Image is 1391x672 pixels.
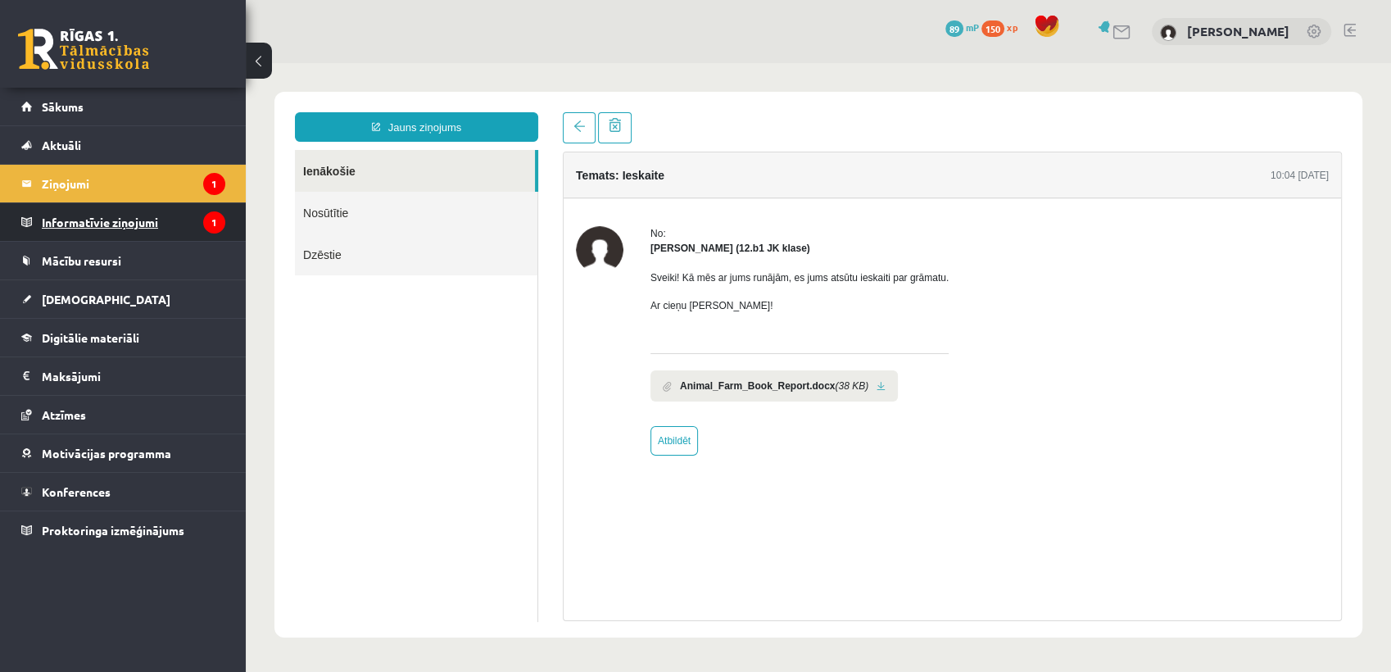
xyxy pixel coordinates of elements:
[405,207,703,222] p: Sveiki! Kā mēs ar jums runājām, es jums atsūtu ieskaiti par grāmatu.
[1025,105,1083,120] div: 10:04 [DATE]
[21,126,225,164] a: Aktuāli
[42,357,225,395] legend: Maksājumi
[21,165,225,202] a: Ziņojumi1
[966,20,979,34] span: mP
[21,357,225,395] a: Maksājumi
[945,20,979,34] a: 89 mP
[49,129,292,170] a: Nosūtītie
[405,363,452,393] a: Atbildēt
[49,170,292,212] a: Dzēstie
[21,396,225,434] a: Atzīmes
[42,165,225,202] legend: Ziņojumi
[42,484,111,499] span: Konferences
[42,292,170,306] span: [DEMOGRAPHIC_DATA]
[1160,25,1176,41] img: Dāvids Anaņjevs
[405,235,703,250] p: Ar cieņu [PERSON_NAME]!
[21,434,225,472] a: Motivācijas programma
[42,253,121,268] span: Mācību resursi
[42,446,171,461] span: Motivācijas programma
[405,163,703,178] div: No:
[42,99,84,114] span: Sākums
[42,203,225,241] legend: Informatīvie ziņojumi
[49,49,292,79] a: Jauns ziņojums
[981,20,1026,34] a: 150 xp
[945,20,963,37] span: 89
[42,330,139,345] span: Digitālie materiāli
[330,163,378,211] img: Jelizaveta Daņevska
[434,316,589,330] b: Animal_Farm_Book_Report.docx
[21,511,225,549] a: Proktoringa izmēģinājums
[21,280,225,318] a: [DEMOGRAPHIC_DATA]
[21,473,225,511] a: Konferences
[405,179,564,191] strong: [PERSON_NAME] (12.b1 JK klase)
[42,523,184,538] span: Proktoringa izmēģinājums
[1007,20,1017,34] span: xp
[330,106,419,119] h4: Temats: Ieskaite
[21,242,225,279] a: Mācību resursi
[18,29,149,70] a: Rīgas 1. Tālmācības vidusskola
[21,319,225,356] a: Digitālie materiāli
[49,87,289,129] a: Ienākošie
[42,138,81,152] span: Aktuāli
[21,88,225,125] a: Sākums
[203,173,225,195] i: 1
[1187,23,1289,39] a: [PERSON_NAME]
[203,211,225,234] i: 1
[589,316,623,330] i: (38 KB)
[42,407,86,422] span: Atzīmes
[21,203,225,241] a: Informatīvie ziņojumi1
[981,20,1004,37] span: 150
